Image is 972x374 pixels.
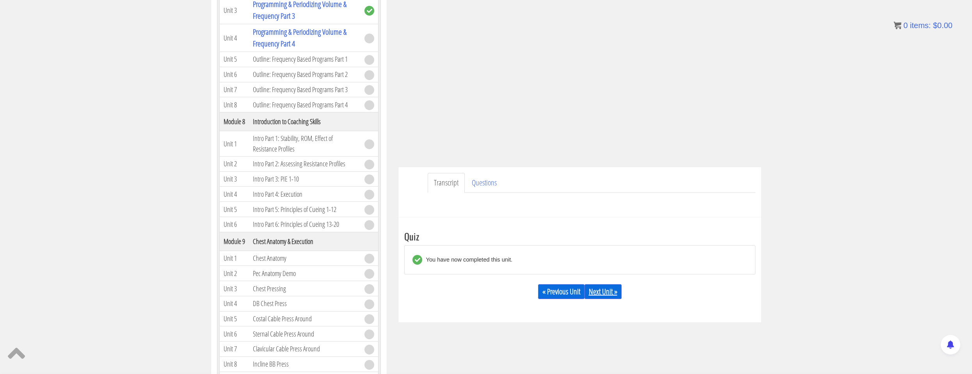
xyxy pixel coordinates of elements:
[910,21,931,30] span: items:
[219,112,249,131] th: Module 8
[219,97,249,112] td: Unit 8
[894,21,901,29] img: icon11.png
[933,21,937,30] span: $
[249,232,361,251] th: Chest Anatomy & Execution
[219,232,249,251] th: Module 9
[249,342,361,357] td: Clavicular Cable Press Around
[422,255,513,265] div: You have now completed this unit.
[219,131,249,157] td: Unit 1
[249,311,361,326] td: Costal Cable Press Around
[249,251,361,266] td: Chest Anatomy
[249,97,361,112] td: Outline: Frequency Based Programs Part 4
[219,202,249,217] td: Unit 5
[903,21,908,30] span: 0
[249,266,361,281] td: Pec Anatomy Demo
[466,173,503,193] a: Questions
[219,251,249,266] td: Unit 1
[933,21,952,30] bdi: 0.00
[404,231,755,241] h3: Quiz
[219,266,249,281] td: Unit 2
[219,356,249,372] td: Unit 8
[538,284,585,299] a: « Previous Unit
[249,67,361,82] td: Outline: Frequency Based Programs Part 2
[219,52,249,67] td: Unit 5
[219,157,249,172] td: Unit 2
[219,311,249,326] td: Unit 5
[219,82,249,97] td: Unit 7
[219,67,249,82] td: Unit 6
[249,217,361,232] td: Intro Part 6: Principles of Cueing 13-20
[249,171,361,187] td: Intro Part 3: PIE 1-10
[585,284,622,299] a: Next Unit »
[249,326,361,342] td: Sternal Cable Press Around
[219,342,249,357] td: Unit 7
[364,6,374,16] span: complete
[219,326,249,342] td: Unit 6
[219,296,249,311] td: Unit 4
[894,21,952,30] a: 0 items: $0.00
[249,131,361,157] td: Intro Part 1: Stability, ROM, Effect of Resistance Profiles
[249,112,361,131] th: Introduction to Coaching Skills
[253,27,347,49] a: Programming & Periodizing Volume & Frequency Part 4
[219,171,249,187] td: Unit 3
[219,24,249,52] td: Unit 4
[249,157,361,172] td: Intro Part 2: Assessing Resistance Profiles
[249,281,361,296] td: Chest Pressing
[249,187,361,202] td: Intro Part 4: Execution
[249,356,361,372] td: Incline BB Press
[219,281,249,296] td: Unit 3
[249,202,361,217] td: Intro Part 5: Principles of Cueing 1-12
[249,82,361,97] td: Outline: Frequency Based Programs Part 3
[428,173,465,193] a: Transcript
[219,187,249,202] td: Unit 4
[219,217,249,232] td: Unit 6
[249,52,361,67] td: Outline: Frequency Based Programs Part 1
[249,296,361,311] td: DB Chest Press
